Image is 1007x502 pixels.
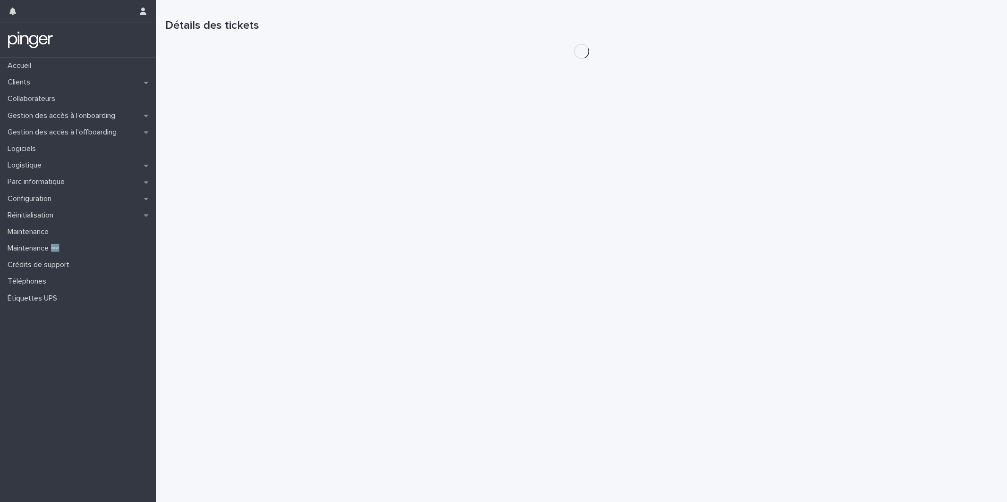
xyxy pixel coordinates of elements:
p: Logiciels [4,144,43,153]
h1: Détails des tickets [165,19,998,33]
p: Collaborateurs [4,94,63,103]
img: mTgBEunGTSyRkCgitkcU [8,31,53,50]
p: Gestion des accès à l’offboarding [4,128,124,137]
p: Crédits de support [4,260,77,269]
p: Clients [4,78,38,87]
p: Maintenance 🆕 [4,244,68,253]
p: Téléphones [4,277,54,286]
p: Accueil [4,61,39,70]
p: Logistique [4,161,49,170]
p: Gestion des accès à l’onboarding [4,111,123,120]
p: Étiquettes UPS [4,294,65,303]
p: Configuration [4,194,59,203]
p: Parc informatique [4,177,72,186]
p: Maintenance [4,227,56,236]
p: Réinitialisation [4,211,61,220]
